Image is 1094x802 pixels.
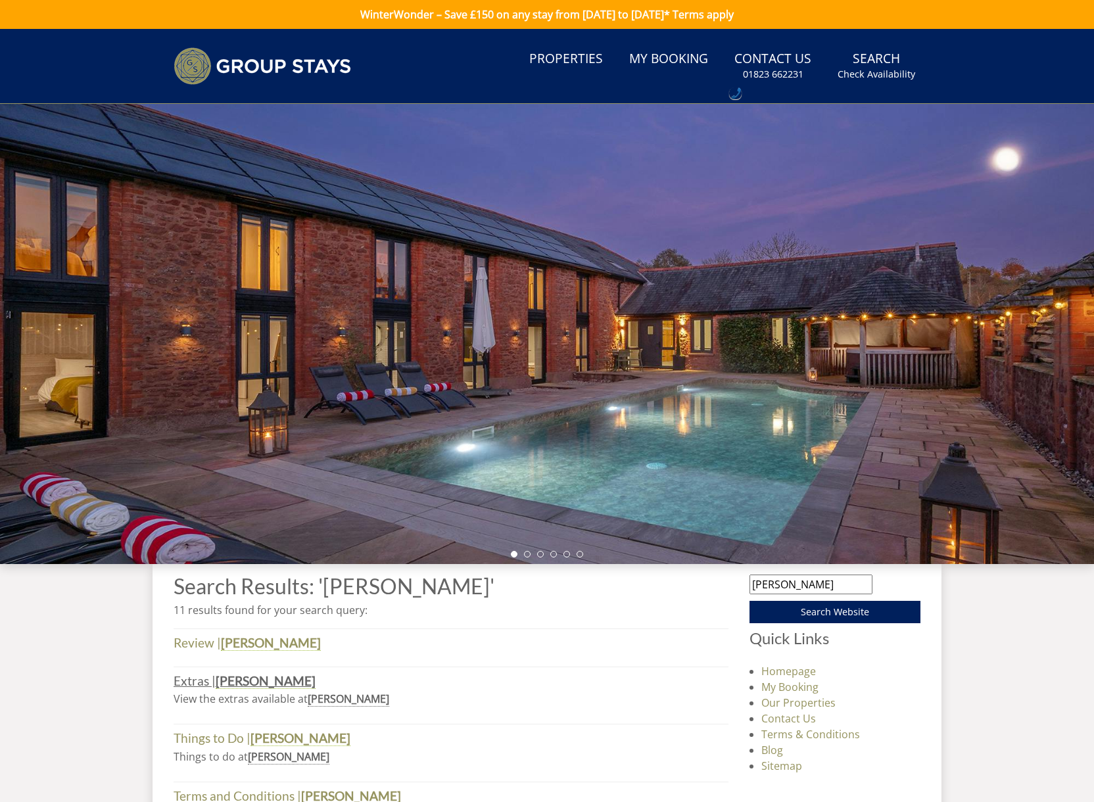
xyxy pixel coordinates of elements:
a: Contact Us [761,711,816,726]
p: Things to do at [174,749,728,765]
a: Review |[PERSON_NAME] [174,635,321,651]
h3: Quick Links [749,630,920,647]
a: Things to Do |[PERSON_NAME] [174,730,350,746]
strong: [PERSON_NAME] [308,692,389,707]
input: Search Website [749,601,920,623]
a: Properties [524,45,608,74]
img: hfpfyWBK5wQHBAGPgDf9c6qAYOxxMAAAAASUVORK5CYII= [731,87,742,99]
a: Extras |[PERSON_NAME] [174,673,316,689]
strong: [PERSON_NAME] [216,673,316,689]
strong: [PERSON_NAME] [250,730,350,746]
a: Homepage [761,664,816,678]
p: 11 results found for your search query: [174,602,728,618]
strong: [PERSON_NAME] [248,749,329,765]
strong: [PERSON_NAME] [221,635,321,651]
a: Contact Us01823 662231 [729,45,817,87]
p: View the extras available at [174,691,728,707]
small: Check Availability [838,68,915,81]
a: Sitemap [761,759,802,773]
a: My Booking [624,45,713,74]
a: My Booking [761,680,819,694]
a: Our Properties [761,696,836,710]
input: Search... [749,575,872,594]
a: SearchCheck Availability [832,45,920,87]
a: Blog [761,743,783,757]
small: 01823 662231 [743,68,803,81]
img: Group Stays [174,47,351,85]
a: Terms & Conditions [761,727,860,742]
div: Call: 01823 662231 [729,87,742,99]
h1: Search Results: '[PERSON_NAME]' [174,575,728,598]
